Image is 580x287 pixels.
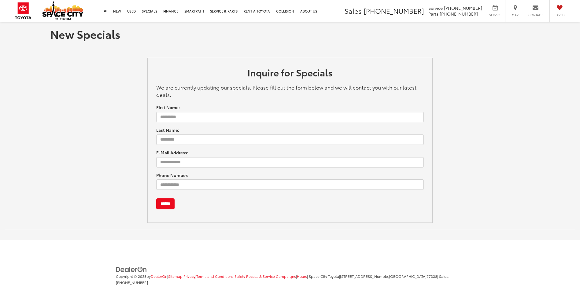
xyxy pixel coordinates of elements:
span: 77338 [427,274,437,279]
span: | [183,274,195,279]
a: Safety Recalls & Service Campaigns, Opens in a new tab [235,274,296,279]
span: Contact [528,13,543,17]
span: Service [488,13,502,17]
img: DealerOn [116,266,147,273]
span: | [339,274,437,279]
a: DealerOn [116,266,147,272]
a: Terms and Conditions [196,274,234,279]
span: Sales [345,6,362,16]
label: Last Name: [156,127,179,133]
span: Parts [428,11,438,17]
span: | Sales: [116,274,449,285]
label: Phone Number: [156,172,188,178]
h1: New Specials [50,28,530,40]
p: We are currently updating our specials. Please fill out the form below and we will contact you wi... [156,83,424,98]
span: Copyright © 2025 [116,274,146,279]
span: by [146,274,167,279]
span: Saved [553,13,566,17]
span: | [167,274,183,279]
span: Service [428,5,443,11]
span: Humble, [374,274,389,279]
label: First Name: [156,104,180,110]
h2: Inquire for Specials [156,67,424,80]
img: Space City Toyota [42,1,83,20]
span: [GEOGRAPHIC_DATA] [389,274,427,279]
span: | [296,274,307,279]
span: [PHONE_NUMBER] [116,280,148,285]
span: | [195,274,234,279]
a: Sitemap [168,274,183,279]
label: E-Mail Address: [156,149,188,156]
a: DealerOn Home Page [151,274,167,279]
span: [PHONE_NUMBER] [364,6,424,16]
span: | Space City Toyota [307,274,339,279]
a: Privacy [183,274,195,279]
span: [PHONE_NUMBER] [444,5,482,11]
span: [STREET_ADDRESS], [340,274,374,279]
a: Hours [297,274,307,279]
span: [PHONE_NUMBER] [440,11,478,17]
span: | [234,274,296,279]
span: Map [508,13,522,17]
